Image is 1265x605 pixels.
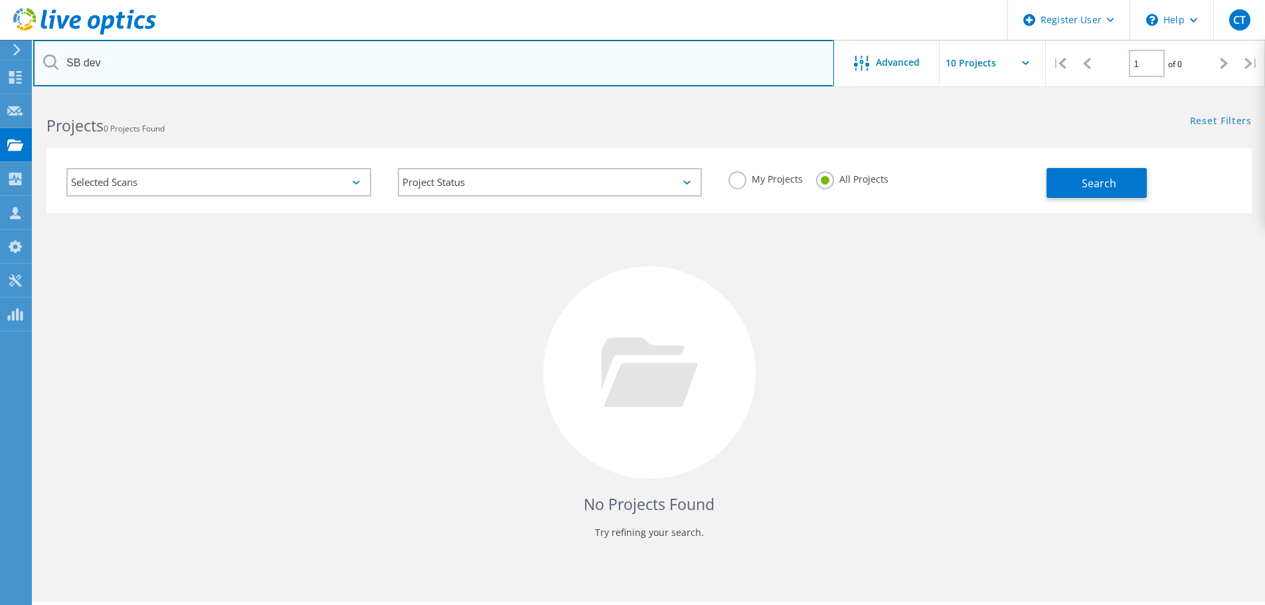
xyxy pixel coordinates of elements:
label: My Projects [728,171,803,184]
div: | [1046,40,1073,87]
b: Projects [46,115,104,136]
a: Live Optics Dashboard [13,28,156,37]
span: of 0 [1168,58,1182,70]
span: Advanced [876,58,920,67]
span: Search [1082,176,1116,191]
svg: \n [1146,14,1158,26]
a: Reset Filters [1190,116,1252,128]
div: | [1238,40,1265,87]
div: Selected Scans [66,168,371,197]
label: All Projects [816,171,888,184]
span: CT [1233,15,1246,25]
h4: No Projects Found [60,493,1238,515]
div: Project Status [398,168,703,197]
input: Search projects by name, owner, ID, company, etc [33,40,834,86]
button: Search [1047,168,1147,198]
span: 0 Projects Found [104,123,165,134]
p: Try refining your search. [60,522,1238,543]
